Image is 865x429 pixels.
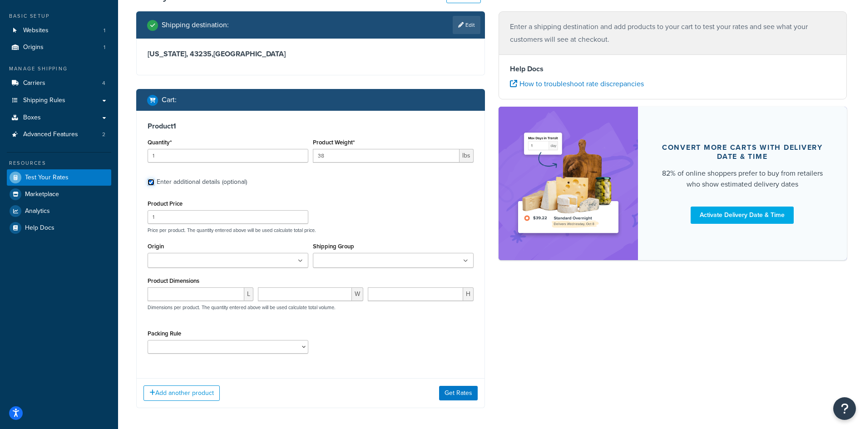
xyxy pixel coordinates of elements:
[313,243,354,250] label: Shipping Group
[7,75,111,92] a: Carriers4
[148,179,154,186] input: Enter additional details (optional)
[23,79,45,87] span: Carriers
[510,64,836,74] h4: Help Docs
[313,149,460,163] input: 0.00
[7,203,111,219] a: Analytics
[7,12,111,20] div: Basic Setup
[148,139,172,146] label: Quantity*
[463,287,474,301] span: H
[7,126,111,143] li: Advanced Features
[660,168,825,190] div: 82% of online shoppers prefer to buy from retailers who show estimated delivery dates
[352,287,363,301] span: W
[7,159,111,167] div: Resources
[143,385,220,401] button: Add another product
[102,79,105,87] span: 4
[313,139,355,146] label: Product Weight*
[25,224,54,232] span: Help Docs
[148,49,474,59] h3: [US_STATE], 43235 , [GEOGRAPHIC_DATA]
[148,277,199,284] label: Product Dimensions
[7,39,111,56] a: Origins1
[512,120,624,247] img: feature-image-ddt-36eae7f7280da8017bfb280eaccd9c446f90b1fe08728e4019434db127062ab4.png
[453,16,480,34] a: Edit
[510,20,836,46] p: Enter a shipping destination and add products to your cart to test your rates and see what your c...
[439,386,478,400] button: Get Rates
[148,200,183,207] label: Product Price
[25,207,50,215] span: Analytics
[7,126,111,143] a: Advanced Features2
[510,79,644,89] a: How to troubleshoot rate discrepancies
[104,27,105,35] span: 1
[7,92,111,109] a: Shipping Rules
[23,44,44,51] span: Origins
[244,287,253,301] span: L
[162,21,229,29] h2: Shipping destination :
[148,149,308,163] input: 0.0
[7,220,111,236] a: Help Docs
[25,191,59,198] span: Marketplace
[660,143,825,161] div: Convert more carts with delivery date & time
[7,39,111,56] li: Origins
[23,114,41,122] span: Boxes
[7,75,111,92] li: Carriers
[833,397,856,420] button: Open Resource Center
[145,304,336,311] p: Dimensions per product. The quantity entered above will be used calculate total volume.
[7,22,111,39] a: Websites1
[7,109,111,126] a: Boxes
[104,44,105,51] span: 1
[7,22,111,39] li: Websites
[460,149,474,163] span: lbs
[7,169,111,186] a: Test Your Rates
[7,65,111,73] div: Manage Shipping
[148,330,181,337] label: Packing Rule
[145,227,476,233] p: Price per product. The quantity entered above will be used calculate total price.
[23,97,65,104] span: Shipping Rules
[23,27,49,35] span: Websites
[148,243,164,250] label: Origin
[162,96,177,104] h2: Cart :
[148,122,474,131] h3: Product 1
[25,174,69,182] span: Test Your Rates
[691,207,794,224] a: Activate Delivery Date & Time
[23,131,78,138] span: Advanced Features
[102,131,105,138] span: 2
[7,186,111,202] a: Marketplace
[157,176,247,188] div: Enter additional details (optional)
